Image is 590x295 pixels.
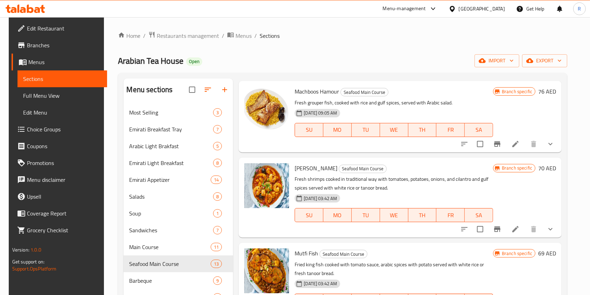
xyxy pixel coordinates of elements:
[124,155,233,171] div: Emirati Light Breakfast8
[480,56,514,65] span: import
[295,175,493,192] p: Fresh shrimps cooked in traditional way with tomatoes, potatoes, onions, and cilantro and gulf sp...
[211,260,222,268] div: items
[12,121,107,138] a: Choice Groups
[129,125,213,133] span: Emirati Breakfast Tray
[295,163,337,173] span: [PERSON_NAME]
[216,81,233,98] button: Add section
[244,248,289,293] img: Mutfi Fish
[489,136,506,152] button: Branch-specific-item
[380,208,408,222] button: WE
[17,70,107,87] a: Sections
[199,81,216,98] span: Sort sections
[129,176,211,184] span: Emirati Appetizer
[124,255,233,272] div: Seafood Main Course13
[295,123,323,137] button: SU
[12,20,107,37] a: Edit Restaurant
[213,226,222,234] div: items
[23,75,102,83] span: Sections
[546,225,555,233] svg: Show Choices
[538,163,556,173] h6: 70 AED
[186,59,202,64] span: Open
[213,125,222,133] div: items
[129,243,211,251] span: Main Course
[383,5,426,13] div: Menu-management
[222,32,224,40] li: /
[211,176,222,184] div: items
[499,88,535,95] span: Branch specific
[129,192,213,201] div: Salads
[341,88,388,96] span: Seafood Main Course
[129,142,213,150] div: Arabic Light Brakfast
[124,171,233,188] div: Emirati Appetizer14
[213,143,222,150] span: 5
[339,165,386,173] span: Seafood Main Course
[129,209,213,218] span: Soup
[211,177,222,183] span: 14
[473,137,487,151] span: Select to update
[124,138,233,155] div: Arabic Light Brakfast5
[301,110,340,116] span: [DATE] 09:05 AM
[12,257,44,266] span: Get support on:
[213,277,222,284] span: 9
[465,208,493,222] button: SA
[27,142,102,150] span: Coupons
[499,250,535,257] span: Branch specific
[213,192,222,201] div: items
[244,87,289,131] img: Machboos Hamour
[28,58,102,66] span: Menus
[295,208,323,222] button: SU
[528,56,562,65] span: export
[542,221,559,238] button: show more
[17,87,107,104] a: Full Menu View
[323,208,352,222] button: MO
[456,221,473,238] button: sort-choices
[12,37,107,54] a: Branches
[27,192,102,201] span: Upsell
[439,125,462,135] span: FR
[12,155,107,171] a: Promotions
[244,163,289,208] img: Mutfi Robyan
[12,138,107,155] a: Coupons
[254,32,257,40] li: /
[227,31,252,40] a: Menus
[301,195,340,202] span: [DATE] 03:42 AM
[213,126,222,133] span: 7
[511,225,520,233] a: Edit menu item
[211,261,222,267] span: 13
[17,104,107,121] a: Edit Menu
[354,210,377,220] span: TU
[12,245,29,254] span: Version:
[129,276,213,285] span: Barbeque
[118,31,567,40] nav: breadcrumb
[298,210,321,220] span: SU
[124,272,233,289] div: Barbeque9
[12,264,57,273] a: Support.OpsPlatform
[456,136,473,152] button: sort-choices
[213,160,222,166] span: 8
[124,104,233,121] div: Most Selling3
[411,210,434,220] span: TH
[408,208,437,222] button: TH
[411,125,434,135] span: TH
[126,84,173,95] h2: Menu sections
[465,123,493,137] button: SA
[30,245,41,254] span: 1.0.0
[459,5,505,13] div: [GEOGRAPHIC_DATA]
[213,210,222,217] span: 1
[298,125,321,135] span: SU
[27,41,102,49] span: Branches
[129,159,213,167] span: Emirati Light Breakfast
[143,32,146,40] li: /
[129,260,211,268] span: Seafood Main Course
[525,221,542,238] button: delete
[213,108,222,117] div: items
[213,276,222,285] div: items
[185,82,199,97] span: Select all sections
[436,123,465,137] button: FR
[323,123,352,137] button: MO
[326,210,349,220] span: MO
[511,140,520,148] a: Edit menu item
